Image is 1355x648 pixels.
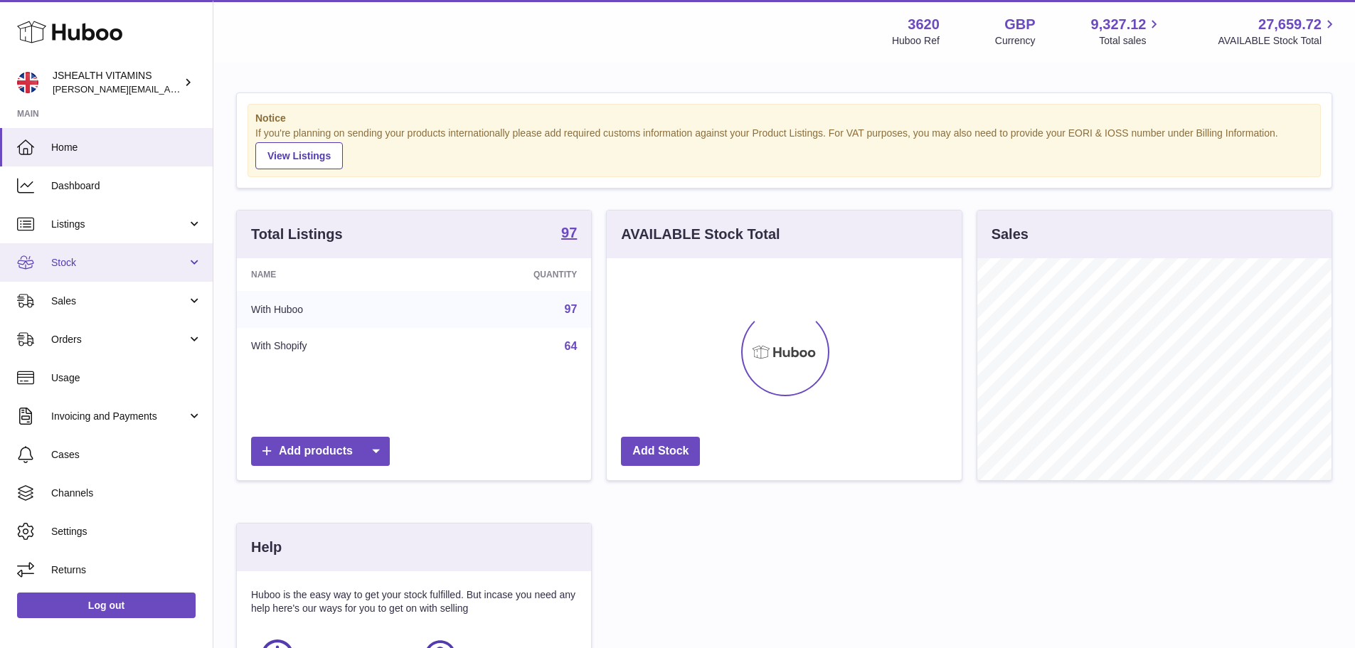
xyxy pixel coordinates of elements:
h3: Sales [992,225,1029,244]
span: 27,659.72 [1258,15,1322,34]
span: 9,327.12 [1091,15,1147,34]
td: With Shopify [237,328,428,365]
span: AVAILABLE Stock Total [1218,34,1338,48]
span: Listings [51,218,187,231]
h3: AVAILABLE Stock Total [621,225,780,244]
a: Add Stock [621,437,700,466]
h3: Total Listings [251,225,343,244]
td: With Huboo [237,291,428,328]
span: Settings [51,525,202,538]
span: Home [51,141,202,154]
strong: Notice [255,112,1313,125]
a: 27,659.72 AVAILABLE Stock Total [1218,15,1338,48]
h3: Help [251,538,282,557]
span: Usage [51,371,202,385]
div: JSHEALTH VITAMINS [53,69,181,96]
a: 64 [565,340,578,352]
th: Quantity [428,258,592,291]
div: Huboo Ref [892,34,940,48]
strong: 3620 [908,15,940,34]
a: 97 [565,303,578,315]
span: Sales [51,294,187,308]
span: Channels [51,487,202,500]
img: francesca@jshealthvitamins.com [17,72,38,93]
th: Name [237,258,428,291]
a: 97 [561,225,577,243]
span: Returns [51,563,202,577]
span: Dashboard [51,179,202,193]
a: View Listings [255,142,343,169]
div: If you're planning on sending your products internationally please add required customs informati... [255,127,1313,169]
span: Orders [51,333,187,346]
span: Stock [51,256,187,270]
span: Total sales [1099,34,1162,48]
strong: GBP [1004,15,1035,34]
span: [PERSON_NAME][EMAIL_ADDRESS][DOMAIN_NAME] [53,83,285,95]
div: Currency [995,34,1036,48]
p: Huboo is the easy way to get your stock fulfilled. But incase you need any help here's our ways f... [251,588,577,615]
a: Log out [17,593,196,618]
span: Invoicing and Payments [51,410,187,423]
span: Cases [51,448,202,462]
a: 9,327.12 Total sales [1091,15,1163,48]
strong: 97 [561,225,577,240]
a: Add products [251,437,390,466]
